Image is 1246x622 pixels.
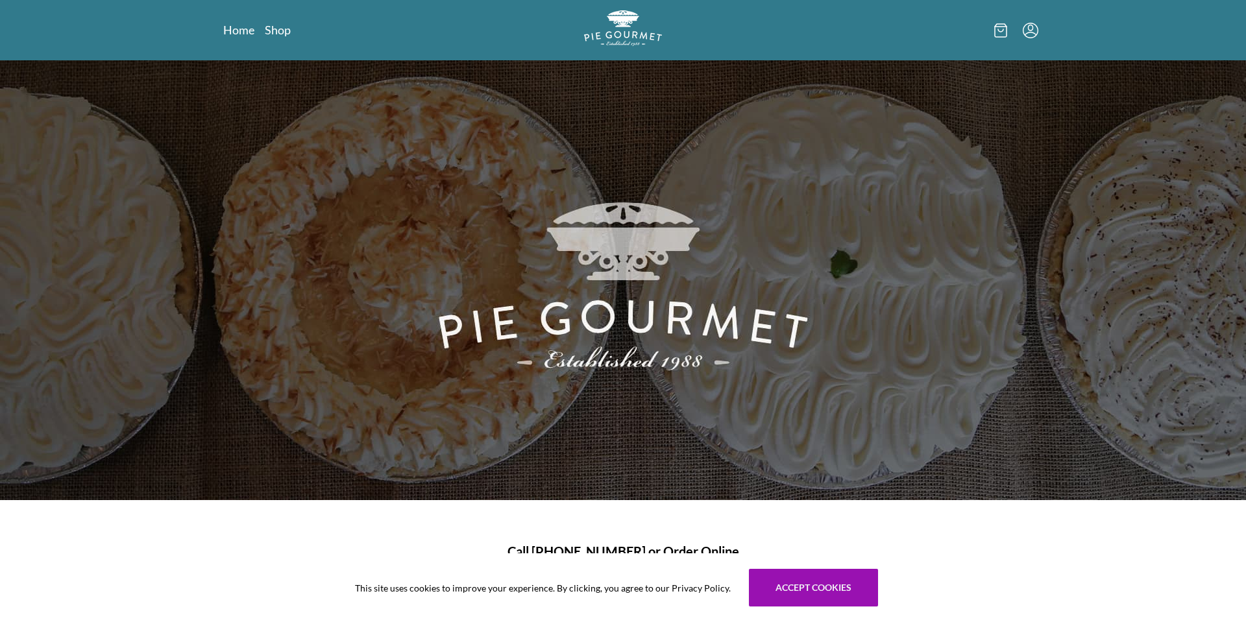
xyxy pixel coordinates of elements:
[355,581,731,595] span: This site uses cookies to improve your experience. By clicking, you agree to our Privacy Policy.
[265,22,291,38] a: Shop
[1023,23,1038,38] button: Menu
[584,10,662,46] img: logo
[223,22,254,38] a: Home
[749,569,878,606] button: Accept cookies
[239,542,1007,561] h1: Call [PHONE_NUMBER] or Order Online
[584,10,662,50] a: Logo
